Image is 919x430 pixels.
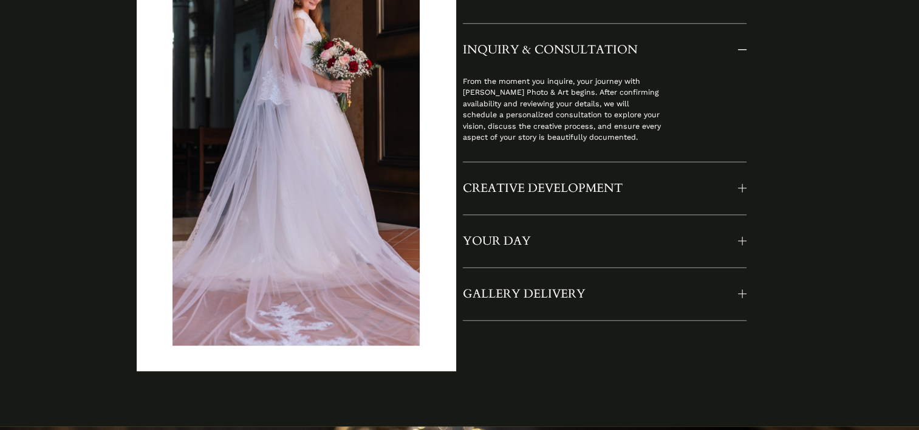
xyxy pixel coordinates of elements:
[463,24,746,76] button: INQUIRY & CONSULTATION
[463,76,661,143] p: From the moment you inquire, your journey with [PERSON_NAME] Photo & Art begins. After confirming...
[463,76,746,162] div: INQUIRY & CONSULTATION
[463,215,746,267] button: YOUR DAY
[463,42,738,58] span: INQUIRY & CONSULTATION
[463,268,746,320] button: GALLERY DELIVERY
[463,162,746,214] button: CREATIVE DEVELOPMENT
[463,286,738,302] span: GALLERY DELIVERY
[463,233,738,249] span: YOUR DAY
[463,180,738,196] span: CREATIVE DEVELOPMENT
